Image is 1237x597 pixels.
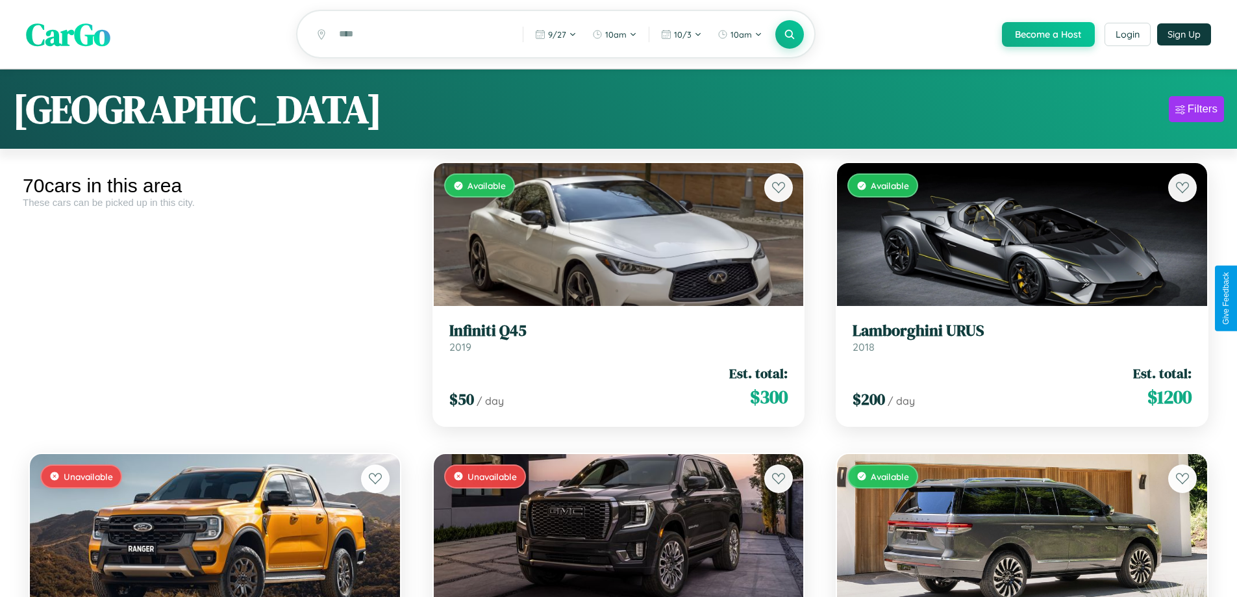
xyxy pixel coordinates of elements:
[23,175,407,197] div: 70 cars in this area
[13,83,382,136] h1: [GEOGRAPHIC_DATA]
[1157,23,1211,45] button: Sign Up
[23,197,407,208] div: These cars can be picked up in this city.
[468,180,506,191] span: Available
[529,24,583,45] button: 9/27
[853,322,1192,340] h3: Lamborghini URUS
[853,340,875,353] span: 2018
[853,322,1192,353] a: Lamborghini URUS2018
[1221,272,1231,325] div: Give Feedback
[853,388,885,410] span: $ 200
[605,29,627,40] span: 10am
[468,471,517,482] span: Unavailable
[729,364,788,383] span: Est. total:
[548,29,566,40] span: 9 / 27
[64,471,113,482] span: Unavailable
[750,384,788,410] span: $ 300
[449,322,788,340] h3: Infiniti Q45
[1147,384,1192,410] span: $ 1200
[449,388,474,410] span: $ 50
[1188,103,1218,116] div: Filters
[1105,23,1151,46] button: Login
[449,340,471,353] span: 2019
[1133,364,1192,383] span: Est. total:
[477,394,504,407] span: / day
[674,29,692,40] span: 10 / 3
[449,322,788,353] a: Infiniti Q452019
[26,13,110,56] span: CarGo
[888,394,915,407] span: / day
[731,29,752,40] span: 10am
[1169,96,1224,122] button: Filters
[586,24,643,45] button: 10am
[871,471,909,482] span: Available
[1002,22,1095,47] button: Become a Host
[711,24,769,45] button: 10am
[655,24,708,45] button: 10/3
[871,180,909,191] span: Available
